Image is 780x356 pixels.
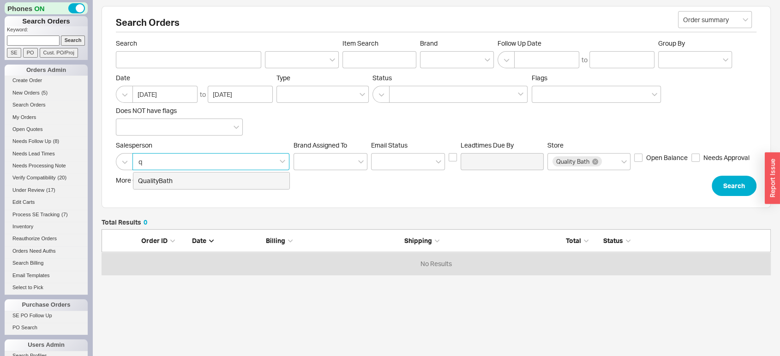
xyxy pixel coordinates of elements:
[646,153,688,162] span: Open Balance
[5,210,88,220] a: Process SE Tracking(7)
[133,172,289,189] div: QualityBath
[200,90,206,99] div: to
[691,154,700,162] input: Needs Approval
[5,2,88,14] div: Phones
[102,219,147,225] h5: Total Results
[5,339,88,350] div: Users Admin
[547,141,564,149] span: Store
[658,39,685,47] span: Group By
[5,100,88,110] a: Search Orders
[42,90,48,95] span: ( 5 )
[723,180,745,191] span: Search
[12,175,56,180] span: Verify Compatibility
[678,11,752,28] input: Select...
[461,141,544,149] span: Leadtimes Due By
[566,237,581,244] span: Total
[537,89,543,100] input: Flags
[582,55,588,65] div: to
[192,237,206,244] span: Date
[5,197,88,207] a: Edit Carts
[330,58,335,62] svg: open menu
[276,74,290,82] span: Type
[5,149,88,159] a: Needs Lead Times
[342,51,416,68] input: Item Search
[12,90,40,95] span: New Orders
[12,163,66,168] span: Needs Processing Note
[116,176,163,185] button: More Options
[46,187,55,193] span: ( 17 )
[5,65,88,76] div: Orders Admin
[498,39,654,47] span: Follow Up Date
[40,48,78,58] input: Cust. PO/Proj
[5,136,88,146] a: Needs Follow Up(8)
[372,74,528,82] span: Status
[556,158,589,165] span: Quality Bath
[294,141,347,149] span: Brand Assigned To
[116,141,290,149] span: Salesperson
[404,237,432,244] span: Shipping
[121,122,127,132] input: Does NOT have flags
[5,16,88,26] h1: Search Orders
[5,299,88,310] div: Purchase Orders
[58,175,67,180] span: ( 20 )
[5,76,88,85] a: Create Order
[542,236,588,245] div: Total
[420,39,438,47] span: Brand
[425,54,432,65] input: Brand
[5,161,88,171] a: Needs Processing Note
[712,176,756,196] button: Search
[436,160,441,164] svg: open menu
[12,187,44,193] span: Under Review
[5,258,88,268] a: Search Billing
[102,252,771,275] div: grid
[358,160,364,164] svg: open menu
[141,236,187,245] div: Order ID
[116,51,261,68] input: Search
[5,222,88,231] a: Inventory
[116,18,756,32] h2: Search Orders
[116,107,177,114] span: Does NOT have flags
[5,185,88,195] a: Under Review(17)
[5,246,88,256] a: Orders Need Auths
[61,212,67,217] span: ( 7 )
[5,234,88,243] a: Reauthorize Orders
[371,141,408,149] span: Em ​ ail Status
[141,237,168,244] span: Order ID
[5,125,88,134] a: Open Quotes
[7,26,88,36] p: Keyword:
[5,271,88,280] a: Email Templates
[282,89,288,100] input: Type
[12,212,60,217] span: Process SE Tracking
[116,74,273,82] span: Date
[144,218,147,226] span: 0
[703,153,750,162] span: Needs Approval
[5,283,88,292] a: Select to Pick
[404,236,538,245] div: Shipping
[5,113,88,122] a: My Orders
[603,156,610,167] input: Store
[192,236,261,245] div: Date
[266,236,400,245] div: Billing
[5,311,88,320] a: SE PO Follow Up
[596,236,766,245] div: Status
[743,18,748,22] svg: open menu
[53,138,59,144] span: ( 8 )
[23,48,38,58] input: PO
[5,323,88,332] a: PO Search
[116,39,261,47] span: Search
[102,252,771,275] div: No Results
[7,48,21,58] input: SE
[266,237,285,244] span: Billing
[116,176,156,185] div: More Options
[61,36,85,45] input: Search
[12,138,51,144] span: Needs Follow Up
[5,173,88,183] a: Verify Compatibility(20)
[723,58,728,62] svg: open menu
[634,154,642,162] input: Open Balance
[532,74,547,82] span: Flags
[5,88,88,98] a: New Orders(5)
[342,39,416,47] span: Item Search
[34,4,45,13] span: ON
[603,237,623,244] span: Status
